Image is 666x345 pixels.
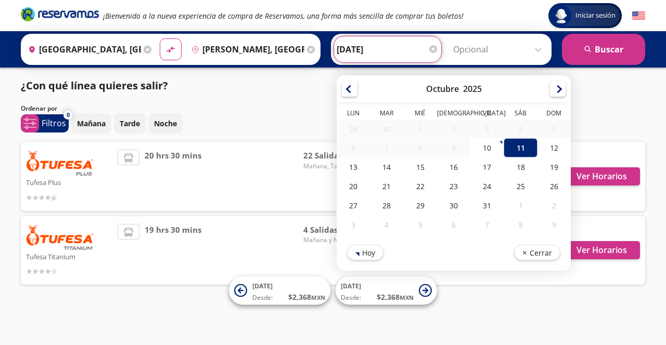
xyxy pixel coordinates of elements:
[21,114,69,132] button: 0Filtros
[470,138,504,157] div: 10-Oct-25
[303,150,376,162] span: 22 Salidas
[632,9,645,22] button: English
[337,36,439,62] input: Elegir Fecha
[154,118,177,129] p: Noche
[252,282,273,290] span: [DATE]
[187,36,304,62] input: Buscar Destino
[470,196,504,215] div: 31-Oct-25
[67,111,70,120] span: 0
[537,157,571,177] div: 19-Oct-25
[26,176,112,188] p: Tufesa Plus
[537,138,571,157] div: 12-Oct-25
[437,120,470,138] div: 02-Oct-25
[437,215,470,234] div: 06-Nov-25
[337,177,370,196] div: 20-Oct-25
[42,117,66,129] p: Filtros
[303,162,376,171] span: Mañana, Tarde y Noche
[404,120,437,138] div: 01-Oct-25
[337,109,370,120] th: Lunes
[504,138,537,157] div: 11-Oct-25
[337,215,370,234] div: 03-Nov-25
[336,276,437,305] button: [DATE]Desde:$2,368MXN
[470,215,504,234] div: 07-Nov-25
[470,109,504,120] th: Viernes
[341,293,361,302] span: Desde:
[504,157,537,177] div: 18-Oct-25
[537,177,571,196] div: 26-Oct-25
[514,245,560,260] button: Cerrar
[537,196,571,215] div: 02-Nov-25
[470,120,504,138] div: 03-Oct-25
[337,196,370,215] div: 27-Oct-25
[563,241,640,259] button: Ver Horarios
[24,36,141,62] input: Buscar Origen
[26,150,94,176] img: Tufesa Plus
[337,157,370,177] div: 13-Oct-25
[537,215,571,234] div: 09-Nov-25
[504,109,537,120] th: Sábado
[26,224,94,250] img: Tufesa Titanium
[377,291,414,302] span: $ 2,368
[537,120,571,138] div: 05-Oct-25
[71,113,111,134] button: Mañana
[571,10,620,21] span: Iniciar sesión
[145,224,201,277] span: 19 hrs 30 mins
[453,36,546,62] input: Opcional
[404,215,437,234] div: 05-Nov-25
[347,245,383,260] button: Hoy
[404,109,437,120] th: Miércoles
[562,34,645,65] button: Buscar
[370,196,403,215] div: 28-Oct-25
[404,157,437,177] div: 15-Oct-25
[370,215,403,234] div: 04-Nov-25
[437,139,470,157] div: 09-Oct-25
[463,83,482,95] div: 2025
[148,113,183,134] button: Noche
[404,196,437,215] div: 29-Oct-25
[504,196,537,215] div: 01-Nov-25
[400,294,414,301] small: MXN
[370,157,403,177] div: 14-Oct-25
[437,157,470,177] div: 16-Oct-25
[437,196,470,215] div: 30-Oct-25
[21,6,99,25] a: Brand Logo
[563,167,640,185] button: Ver Horarios
[370,120,403,138] div: 30-Sep-25
[426,83,459,95] div: Octubre
[341,282,361,290] span: [DATE]
[114,113,146,134] button: Tarde
[103,11,464,21] em: ¡Bienvenido a la nueva experiencia de compra de Reservamos, una forma más sencilla de comprar tus...
[437,109,470,120] th: Jueves
[77,118,106,129] p: Mañana
[21,78,168,94] p: ¿Con qué línea quieres salir?
[337,139,370,157] div: 06-Oct-25
[504,215,537,234] div: 08-Nov-25
[470,177,504,196] div: 24-Oct-25
[145,150,201,203] span: 20 hrs 30 mins
[370,177,403,196] div: 21-Oct-25
[470,157,504,177] div: 17-Oct-25
[370,109,403,120] th: Martes
[252,293,273,302] span: Desde:
[537,109,571,120] th: Domingo
[337,120,370,138] div: 29-Sep-25
[229,276,330,305] button: [DATE]Desde:$2,368MXN
[303,235,376,245] span: Mañana y Noche
[288,291,325,302] span: $ 2,368
[437,177,470,196] div: 23-Oct-25
[370,139,403,157] div: 07-Oct-25
[303,224,376,236] span: 4 Salidas
[504,120,537,138] div: 04-Oct-25
[504,177,537,196] div: 25-Oct-25
[404,139,437,157] div: 08-Oct-25
[120,118,140,129] p: Tarde
[404,177,437,196] div: 22-Oct-25
[26,250,112,262] p: Tufesa Titanium
[21,6,99,22] i: Brand Logo
[311,294,325,301] small: MXN
[21,104,57,113] p: Ordenar por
